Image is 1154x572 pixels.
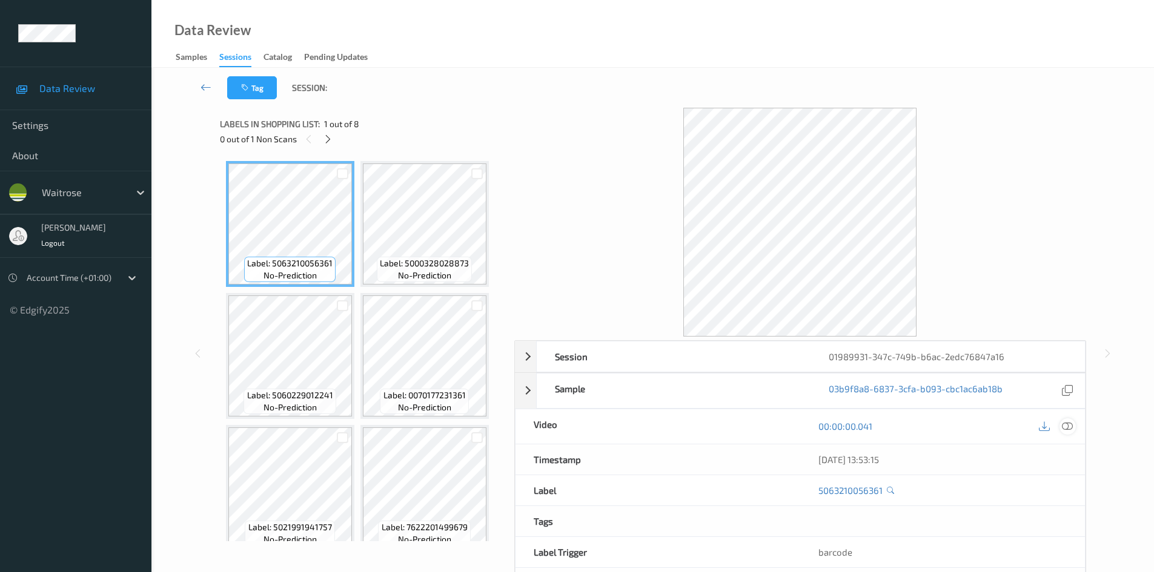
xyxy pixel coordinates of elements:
[516,475,800,505] div: Label
[818,484,883,496] a: 5063210056361
[247,257,333,269] span: Label: 5063210056361
[516,444,800,475] div: Timestamp
[516,537,800,567] div: Label Trigger
[811,341,1084,372] div: 01989931-347c-749b-b6ac-2edc76847a16
[304,49,380,66] a: Pending Updates
[219,49,264,67] a: Sessions
[176,49,219,66] a: Samples
[264,269,317,281] span: no-prediction
[227,76,277,99] button: Tag
[516,506,800,536] div: Tags
[220,131,506,146] div: 0 out of 1 Non Scans
[380,257,469,269] span: Label: 5000328028873
[515,373,1086,409] div: Sample03b9f8a8-6837-3cfa-b093-cbc1ac6ab18b
[304,51,368,66] div: Pending Updates
[383,389,466,401] span: Label: 0070177231361
[264,51,292,66] div: Catalog
[248,521,332,533] span: Label: 5021991941757
[174,24,251,36] div: Data Review
[537,341,811,372] div: Session
[264,401,317,413] span: no-prediction
[219,51,251,67] div: Sessions
[264,533,317,545] span: no-prediction
[247,389,333,401] span: Label: 5060229012241
[220,118,320,130] span: Labels in shopping list:
[800,537,1085,567] div: barcode
[398,533,451,545] span: no-prediction
[264,49,304,66] a: Catalog
[516,409,800,444] div: Video
[176,51,207,66] div: Samples
[537,373,811,408] div: Sample
[382,521,468,533] span: Label: 7622201499679
[292,82,327,94] span: Session:
[829,383,1003,399] a: 03b9f8a8-6837-3cfa-b093-cbc1ac6ab18b
[818,453,1067,465] div: [DATE] 13:53:15
[398,269,451,281] span: no-prediction
[324,118,359,130] span: 1 out of 8
[818,420,872,432] a: 00:00:00.041
[398,401,451,413] span: no-prediction
[515,341,1086,372] div: Session01989931-347c-749b-b6ac-2edc76847a16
